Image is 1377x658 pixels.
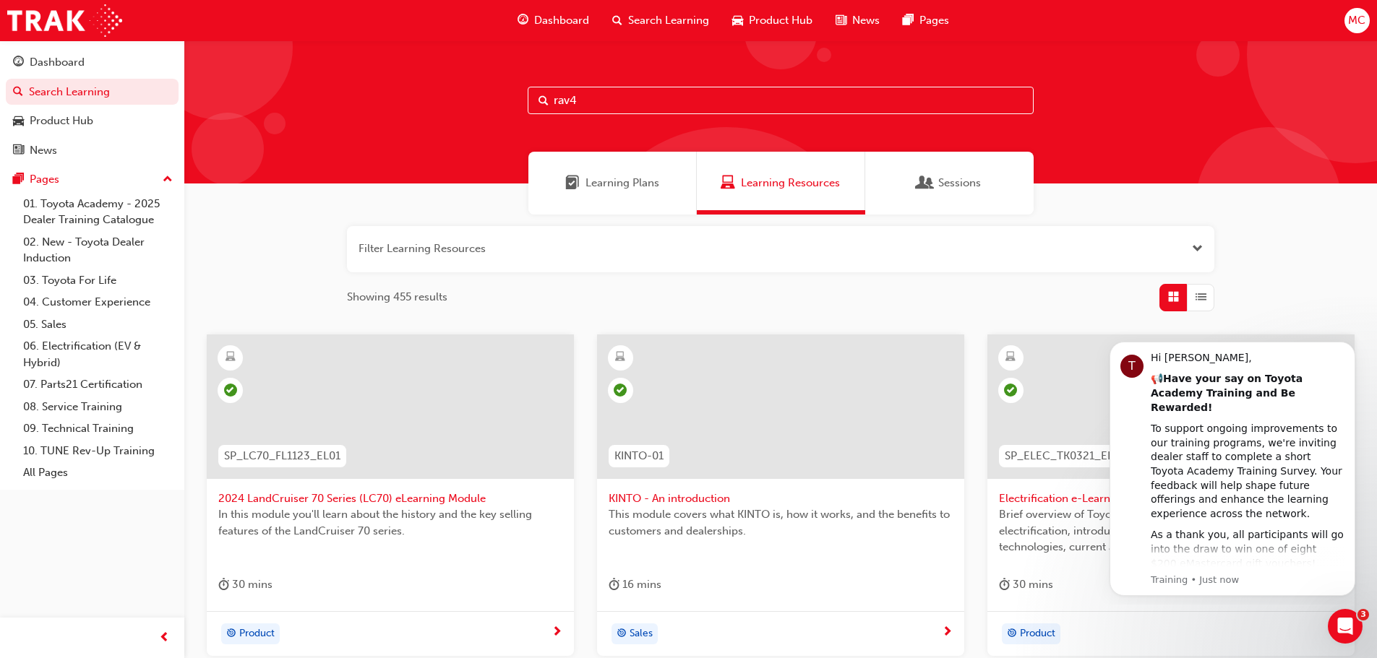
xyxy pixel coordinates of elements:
[609,576,661,594] div: 16 mins
[1348,12,1365,29] span: MC
[218,576,229,594] span: duration-icon
[1196,289,1206,306] span: List
[13,144,24,157] span: news-icon
[506,6,601,35] a: guage-iconDashboard
[17,231,179,269] a: 02. New - Toyota Dealer Induction
[865,152,1034,215] a: SessionsSessions
[1005,448,1113,464] span: SP_ELEC_TK0321_EL
[30,54,85,71] div: Dashboard
[585,175,659,191] span: Learning Plans
[614,384,627,397] span: learningRecordVerb_PASS-icon
[17,269,179,292] a: 03. Toyota For Life
[617,625,627,644] span: target-icon
[17,462,179,484] a: All Pages
[224,384,237,397] span: learningRecordVerb_PASS-icon
[987,334,1355,657] a: SP_ELEC_TK0321_ELElectrification e-Learning moduleBrief overview of Toyota’s thinking way and app...
[17,373,179,396] a: 07. Parts21 Certification
[628,12,709,29] span: Search Learning
[534,12,589,29] span: Dashboard
[999,576,1010,594] span: duration-icon
[836,12,846,30] span: news-icon
[852,12,880,29] span: News
[1168,289,1179,306] span: Grid
[697,152,865,215] a: Learning ResourcesLearning Resources
[13,86,23,99] span: search-icon
[218,490,562,507] span: 2024 LandCruiser 70 Series (LC70) eLearning Module
[30,113,93,129] div: Product Hub
[17,396,179,418] a: 08. Service Training
[1357,609,1369,620] span: 3
[6,166,179,193] button: Pages
[1007,625,1017,644] span: target-icon
[609,576,619,594] span: duration-icon
[999,490,1343,507] span: Electrification e-Learning module
[17,335,179,373] a: 06. Electrification (EV & Hybrid)
[30,171,59,188] div: Pages
[1328,609,1363,644] iframe: Intercom live chat
[630,625,653,642] span: Sales
[1004,384,1017,397] span: learningRecordVerb_COMPLETE-icon
[721,6,824,35] a: car-iconProduct Hub
[6,137,179,164] a: News
[6,46,179,166] button: DashboardSearch LearningProduct HubNews
[1088,329,1377,605] iframe: Intercom notifications message
[903,12,914,30] span: pages-icon
[218,506,562,539] span: In this module you'll learn about the history and the key selling features of the LandCruiser 70 ...
[1005,348,1016,367] span: learningResourceType_ELEARNING-icon
[919,12,949,29] span: Pages
[518,12,528,30] span: guage-icon
[347,289,447,306] span: Showing 455 results
[226,348,236,367] span: learningResourceType_ELEARNING-icon
[824,6,891,35] a: news-iconNews
[1192,241,1203,257] button: Open the filter
[159,629,170,647] span: prev-icon
[13,56,24,69] span: guage-icon
[7,4,122,37] img: Trak
[30,142,57,159] div: News
[17,440,179,462] a: 10. TUNE Rev-Up Training
[528,87,1034,114] input: Search...
[17,291,179,313] a: 04. Customer Experience
[226,625,236,644] span: target-icon
[942,626,953,639] span: next-icon
[17,417,179,440] a: 09. Technical Training
[1344,8,1370,33] button: MC
[918,175,932,191] span: Sessions
[565,175,580,191] span: Learning Plans
[6,49,179,76] a: Dashboard
[609,490,953,507] span: KINTO - An introduction
[6,108,179,134] a: Product Hub
[17,313,179,336] a: 05. Sales
[891,6,961,35] a: pages-iconPages
[741,175,840,191] span: Learning Resources
[597,334,964,657] a: KINTO-01KINTO - An introductionThis module covers what KINTO is, how it works, and the benefits t...
[13,115,24,128] span: car-icon
[721,175,735,191] span: Learning Resources
[614,448,664,464] span: KINTO-01
[528,152,697,215] a: Learning PlansLearning Plans
[218,576,273,594] div: 30 mins
[13,173,24,186] span: pages-icon
[17,193,179,231] a: 01. Toyota Academy - 2025 Dealer Training Catalogue
[539,92,549,109] span: Search
[999,576,1053,594] div: 30 mins
[224,448,340,464] span: SP_LC70_FL1123_EL01
[552,626,562,639] span: next-icon
[207,334,574,657] a: SP_LC70_FL1123_EL012024 LandCruiser 70 Series (LC70) eLearning ModuleIn this module you'll learn ...
[612,12,622,30] span: search-icon
[732,12,743,30] span: car-icon
[749,12,812,29] span: Product Hub
[6,79,179,105] a: Search Learning
[609,506,953,539] span: This module covers what KINTO is, how it works, and the benefits to customers and dealerships.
